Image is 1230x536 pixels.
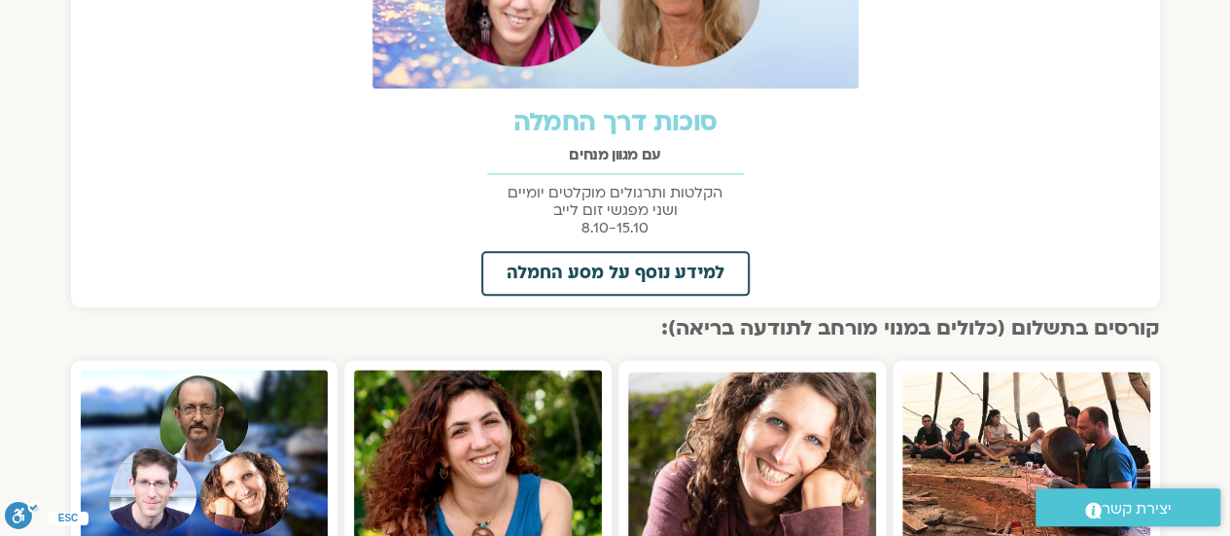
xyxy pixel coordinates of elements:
[1102,496,1172,522] span: יצירת קשר
[1036,488,1220,526] a: יצירת קשר
[71,317,1160,340] h2: קורסים בתשלום (כלולים במנוי מורחב לתודעה בריאה):
[581,218,649,237] span: 8.10-15.10
[481,251,750,296] a: למידע נוסף על מסע החמלה
[81,147,1150,163] h2: עם מגוון מנחים
[81,184,1150,236] p: הקלטות ותרגולים מוקלטים יומיים ושני מפגשי זום לייב
[507,265,724,282] span: למידע נוסף על מסע החמלה
[512,105,717,140] a: סוכות דרך החמלה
